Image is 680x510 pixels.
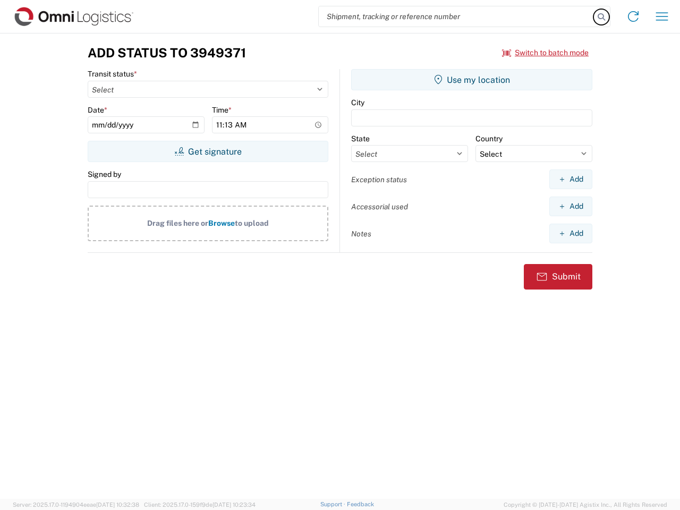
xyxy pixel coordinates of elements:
[88,105,107,115] label: Date
[351,175,407,184] label: Exception status
[502,44,589,62] button: Switch to batch mode
[147,219,208,227] span: Drag files here or
[88,141,328,162] button: Get signature
[351,98,364,107] label: City
[524,264,592,290] button: Submit
[549,224,592,243] button: Add
[351,134,370,143] label: State
[549,197,592,216] button: Add
[351,69,592,90] button: Use my location
[347,501,374,507] a: Feedback
[319,6,594,27] input: Shipment, tracking or reference number
[549,169,592,189] button: Add
[212,501,256,508] span: [DATE] 10:23:34
[144,501,256,508] span: Client: 2025.17.0-159f9de
[208,219,235,227] span: Browse
[351,229,371,239] label: Notes
[88,45,246,61] h3: Add Status to 3949371
[320,501,347,507] a: Support
[504,500,667,509] span: Copyright © [DATE]-[DATE] Agistix Inc., All Rights Reserved
[351,202,408,211] label: Accessorial used
[13,501,139,508] span: Server: 2025.17.0-1194904eeae
[96,501,139,508] span: [DATE] 10:32:38
[475,134,503,143] label: Country
[88,169,121,179] label: Signed by
[235,219,269,227] span: to upload
[212,105,232,115] label: Time
[88,69,137,79] label: Transit status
